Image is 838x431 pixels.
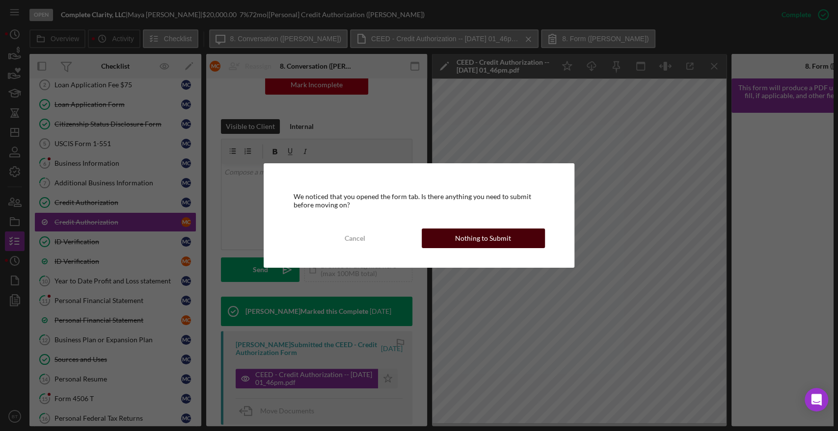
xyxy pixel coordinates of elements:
[805,388,828,411] div: Open Intercom Messenger
[455,228,511,248] div: Nothing to Submit
[422,228,545,248] button: Nothing to Submit
[345,228,365,248] div: Cancel
[293,228,416,248] button: Cancel
[293,193,544,208] div: We noticed that you opened the form tab. Is there anything you need to submit before moving on?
